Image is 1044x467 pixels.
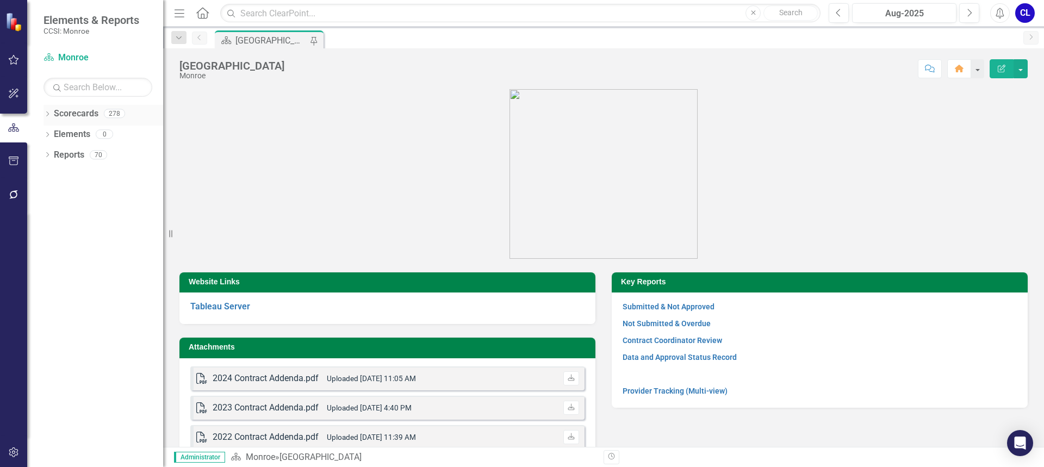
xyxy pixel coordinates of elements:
[623,353,737,362] a: Data and Approval Status Record
[246,452,275,462] a: Monroe
[231,451,595,464] div: »
[190,301,250,312] a: Tableau Server
[1007,430,1033,456] div: Open Intercom Messenger
[213,372,319,385] div: 2024 Contract Addenda.pdf
[5,13,24,32] img: ClearPoint Strategy
[174,452,225,463] span: Administrator
[623,336,722,345] a: Contract Coordinator Review
[852,3,956,23] button: Aug-2025
[43,52,152,64] a: Monroe
[220,4,821,23] input: Search ClearPoint...
[43,78,152,97] input: Search Below...
[623,319,711,328] a: Not Submitted & Overdue
[90,150,107,159] div: 70
[104,109,125,119] div: 278
[327,374,416,383] small: Uploaded [DATE] 11:05 AM
[213,431,319,444] div: 2022 Contract Addenda.pdf
[179,60,284,72] div: [GEOGRAPHIC_DATA]
[779,8,803,17] span: Search
[623,387,728,395] a: Provider Tracking (Multi-view)
[509,89,698,259] img: OMH%20Logo_Green%202024%20Stacked.png
[279,452,362,462] div: [GEOGRAPHIC_DATA]
[54,149,84,161] a: Reports
[179,72,284,80] div: Monroe
[54,128,90,141] a: Elements
[54,108,98,120] a: Scorecards
[235,34,307,47] div: [GEOGRAPHIC_DATA]
[327,433,416,441] small: Uploaded [DATE] 11:39 AM
[189,343,590,351] h3: Attachments
[96,130,113,139] div: 0
[327,403,412,412] small: Uploaded [DATE] 4:40 PM
[213,402,319,414] div: 2023 Contract Addenda.pdf
[1015,3,1035,23] button: CL
[621,278,1022,286] h3: Key Reports
[43,27,139,35] small: CCSI: Monroe
[623,302,714,311] a: Submitted & Not Approved
[189,278,590,286] h3: Website Links
[856,7,953,20] div: Aug-2025
[763,5,818,21] button: Search
[43,14,139,27] span: Elements & Reports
